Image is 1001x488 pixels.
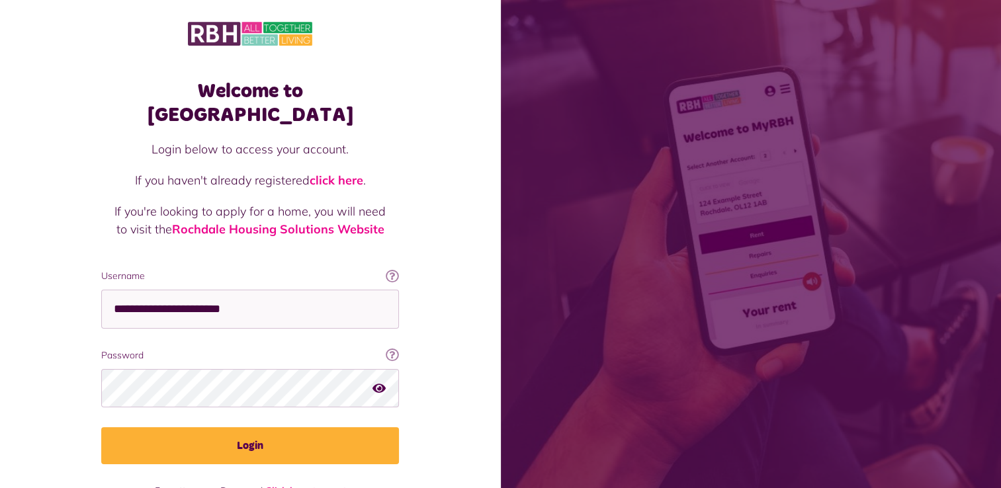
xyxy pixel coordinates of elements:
[101,427,399,464] button: Login
[101,269,399,283] label: Username
[114,140,386,158] p: Login below to access your account.
[101,348,399,362] label: Password
[101,79,399,127] h1: Welcome to [GEOGRAPHIC_DATA]
[114,202,386,238] p: If you're looking to apply for a home, you will need to visit the
[310,173,363,188] a: click here
[172,222,384,237] a: Rochdale Housing Solutions Website
[188,20,312,48] img: MyRBH
[114,171,386,189] p: If you haven't already registered .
